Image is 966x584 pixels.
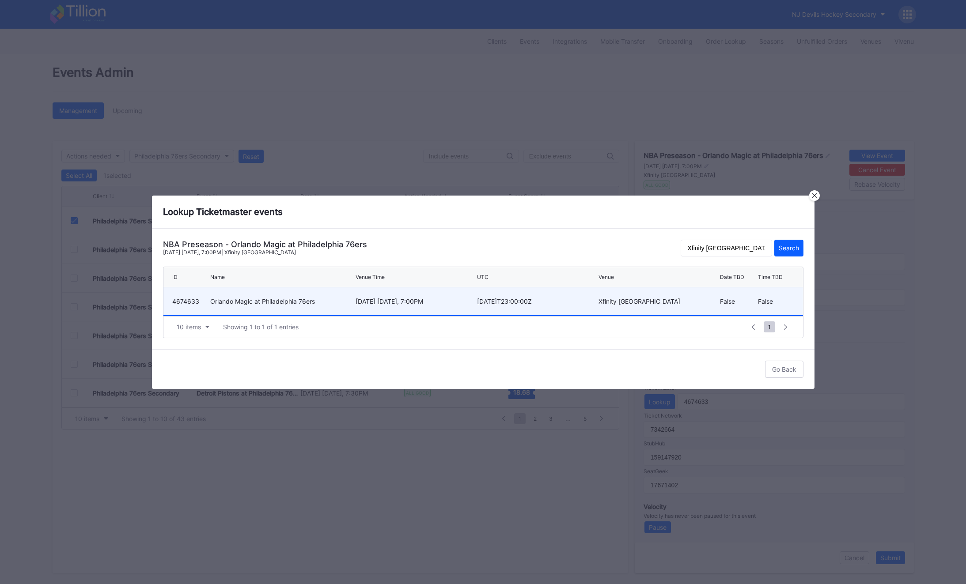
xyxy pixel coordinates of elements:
div: Venue Time [356,274,385,280]
div: ID [172,274,178,280]
button: 10 items [172,321,214,333]
div: Xfinity [GEOGRAPHIC_DATA] [599,298,718,305]
input: Search term [681,240,772,256]
div: NBA Preseason - Orlando Magic at Philadelphia 76ers [163,240,367,249]
div: Showing 1 to 1 of 1 entries [223,323,299,331]
button: Go Back [765,361,803,378]
div: False [720,287,756,315]
div: Go Back [772,365,796,373]
div: Time TBD [758,274,783,280]
div: 10 items [177,323,201,331]
div: [DATE]T23:00:00Z [477,298,596,305]
div: Orlando Magic at Philadelphia 76ers [210,298,353,305]
div: 4674633 [172,298,208,305]
div: UTC [477,274,489,280]
span: 1 [764,321,775,332]
div: Date TBD [720,274,744,280]
div: Search [779,244,799,252]
button: Search [774,240,803,256]
div: Name [210,274,225,280]
div: False [758,287,794,315]
div: [DATE] [DATE], 7:00PM | Xfinity [GEOGRAPHIC_DATA] [163,249,367,256]
div: Venue [599,274,614,280]
div: Lookup Ticketmaster events [152,196,814,229]
div: [DATE] [DATE], 7:00PM [356,298,475,305]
